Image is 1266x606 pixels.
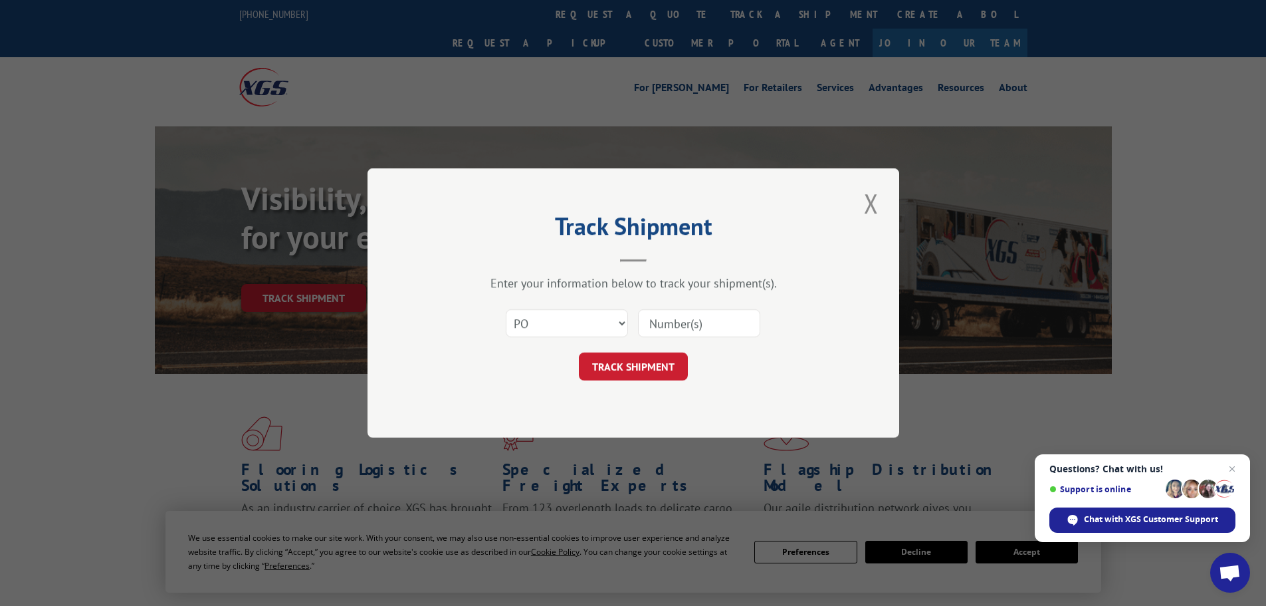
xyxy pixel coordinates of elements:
[638,309,760,337] input: Number(s)
[860,185,883,222] button: Close modal
[434,275,833,291] div: Enter your information below to track your shipment(s).
[1049,464,1235,474] span: Questions? Chat with us!
[1049,508,1235,533] span: Chat with XGS Customer Support
[1049,484,1161,494] span: Support is online
[1210,553,1250,593] a: Open chat
[1084,514,1218,526] span: Chat with XGS Customer Support
[434,217,833,242] h2: Track Shipment
[579,353,688,380] button: TRACK SHIPMENT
